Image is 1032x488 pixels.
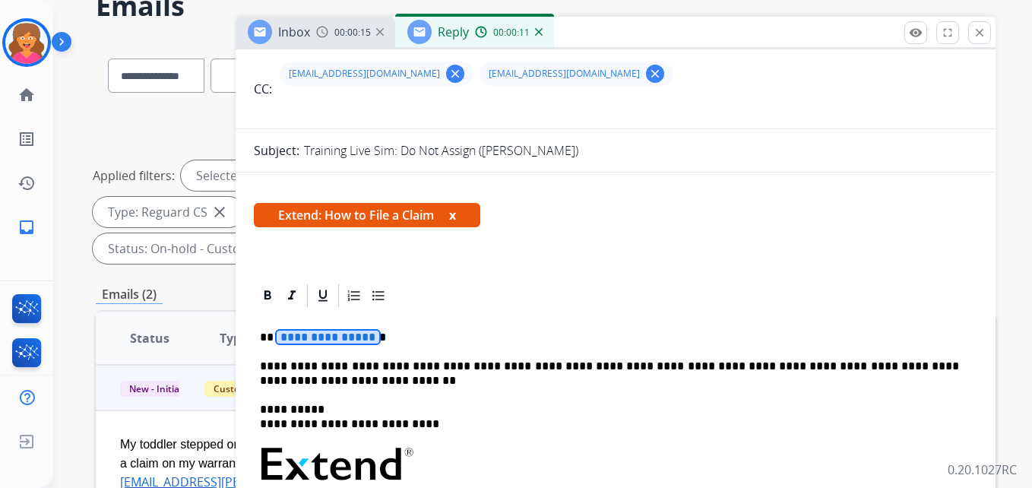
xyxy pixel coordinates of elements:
div: Ordered List [343,284,366,307]
span: Status [130,329,169,347]
span: Type [220,329,248,347]
p: Subject: [254,141,299,160]
mat-icon: close [973,26,986,40]
span: 00:00:15 [334,27,371,39]
mat-icon: inbox [17,218,36,236]
div: Type: Reguard CS [93,197,244,227]
span: Extend: How to File a Claim [254,203,480,227]
mat-icon: fullscreen [941,26,954,40]
div: Selected agents: 1 [181,160,315,191]
span: Inbox [278,24,310,40]
span: Customer Support [204,381,303,397]
div: Status: On-hold - Customer [93,233,300,264]
mat-icon: clear [448,67,462,81]
span: New - Initial [120,381,191,397]
mat-icon: close [211,203,229,221]
p: Applied filters: [93,166,175,185]
div: Bold [256,284,279,307]
span: [EMAIL_ADDRESS][DOMAIN_NAME] [489,68,640,80]
span: 00:00:11 [493,27,530,39]
mat-icon: history [17,174,36,192]
mat-icon: list_alt [17,130,36,148]
p: Emails (2) [96,285,163,304]
p: CC: [254,80,272,98]
div: Italic [280,284,303,307]
mat-icon: home [17,86,36,104]
p: 0.20.1027RC [948,461,1017,479]
div: Underline [312,284,334,307]
button: x [449,206,456,224]
span: [EMAIL_ADDRESS][DOMAIN_NAME] [289,68,440,80]
div: Bullet List [367,284,390,307]
img: avatar [5,21,48,64]
mat-icon: remove_red_eye [909,26,923,40]
mat-icon: clear [648,67,662,81]
span: Reply [438,24,469,40]
p: Training Live Sim: Do Not Assign ([PERSON_NAME]) [304,141,578,160]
